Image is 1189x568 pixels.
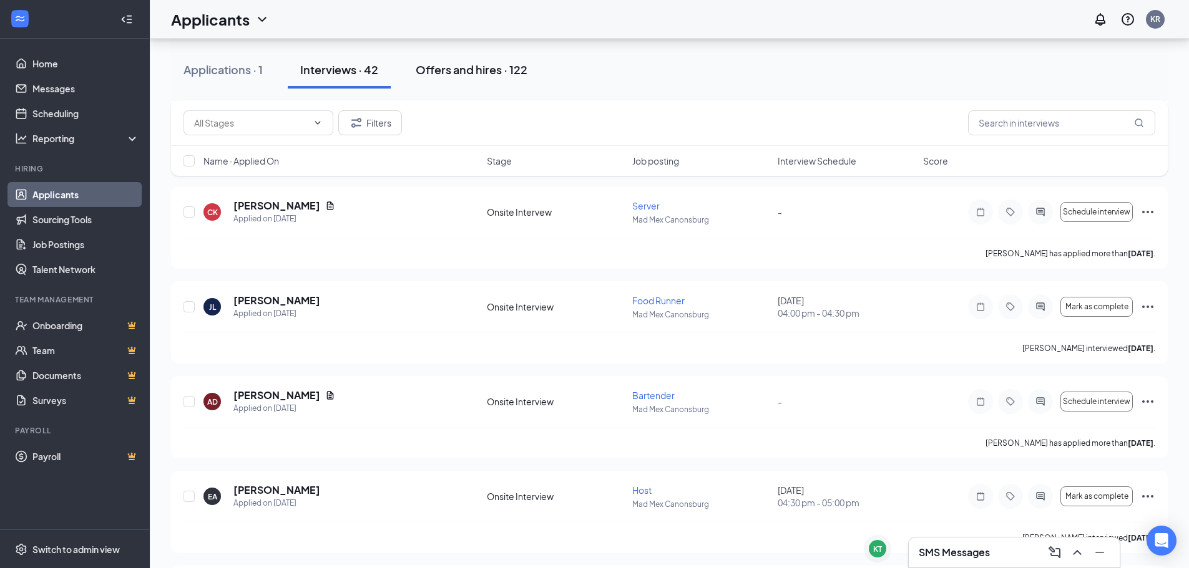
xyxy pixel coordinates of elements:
[1067,542,1087,562] button: ChevronUp
[968,110,1155,135] input: Search in interviews
[1065,302,1128,311] span: Mark as complete
[632,309,770,320] p: Mad Mex Canonsburg
[487,206,625,218] div: Onsite Intervew
[1060,297,1133,317] button: Mark as complete
[32,51,139,76] a: Home
[32,444,139,469] a: PayrollCrown
[1060,486,1133,506] button: Mark as complete
[32,182,139,207] a: Applicants
[1022,343,1155,354] p: [PERSON_NAME] interviewed .
[632,200,660,211] span: Server
[778,206,782,218] span: -
[1140,205,1155,219] svg: Ellipses
[194,116,308,130] input: All Stages
[487,301,625,313] div: Onsite Interview
[183,62,263,77] div: Applications · 1
[233,213,335,225] div: Applied on [DATE]
[1120,12,1135,27] svg: QuestionInfo
[1128,344,1153,353] b: [DATE]
[171,9,250,30] h1: Applicants
[1140,489,1155,504] svg: Ellipses
[325,201,335,211] svg: Document
[1093,12,1108,27] svg: Notifications
[349,115,364,130] svg: Filter
[1060,202,1133,222] button: Schedule interview
[778,396,782,407] span: -
[1090,542,1110,562] button: Minimize
[778,496,916,509] span: 04:30 pm - 05:00 pm
[203,155,279,167] span: Name · Applied On
[233,483,320,497] h5: [PERSON_NAME]
[15,163,137,174] div: Hiring
[986,438,1155,448] p: [PERSON_NAME] has applied more than .
[873,544,882,554] div: KT
[15,543,27,556] svg: Settings
[32,313,139,338] a: OnboardingCrown
[1128,533,1153,542] b: [DATE]
[1065,492,1128,501] span: Mark as complete
[1045,542,1065,562] button: ComposeMessage
[632,155,679,167] span: Job posting
[32,232,139,257] a: Job Postings
[15,425,137,436] div: Payroll
[973,302,988,312] svg: Note
[923,155,948,167] span: Score
[1033,302,1048,312] svg: ActiveChat
[778,294,916,319] div: [DATE]
[325,390,335,400] svg: Document
[15,132,27,145] svg: Analysis
[487,490,625,503] div: Onsite Interview
[32,338,139,363] a: TeamCrown
[32,207,139,232] a: Sourcing Tools
[632,499,770,509] p: Mad Mex Canonsburg
[778,155,856,167] span: Interview Schedule
[1063,397,1130,406] span: Schedule interview
[120,13,133,26] svg: Collapse
[1128,249,1153,258] b: [DATE]
[487,155,512,167] span: Stage
[1033,397,1048,407] svg: ActiveChat
[1003,302,1018,312] svg: Tag
[233,307,320,320] div: Applied on [DATE]
[1070,545,1085,560] svg: ChevronUp
[632,214,770,225] p: Mad Mex Canonsburg
[1140,299,1155,314] svg: Ellipses
[1033,491,1048,501] svg: ActiveChat
[233,294,320,307] h5: [PERSON_NAME]
[300,62,378,77] div: Interviews · 42
[233,402,335,415] div: Applied on [DATE]
[986,248,1155,259] p: [PERSON_NAME] has applied more than .
[255,12,270,27] svg: ChevronDown
[1134,118,1144,128] svg: MagnifyingGlass
[632,295,685,306] span: Food Runner
[919,546,990,559] h3: SMS Messages
[778,484,916,509] div: [DATE]
[1033,207,1048,217] svg: ActiveChat
[416,62,527,77] div: Offers and hires · 122
[1022,532,1155,543] p: [PERSON_NAME] interviewed .
[32,363,139,388] a: DocumentsCrown
[973,397,988,407] svg: Note
[1047,545,1062,560] svg: ComposeMessage
[32,257,139,282] a: Talent Network
[32,101,139,126] a: Scheduling
[233,497,320,509] div: Applied on [DATE]
[313,118,323,128] svg: ChevronDown
[338,110,402,135] button: Filter Filters
[1092,545,1107,560] svg: Minimize
[1003,207,1018,217] svg: Tag
[778,307,916,319] span: 04:00 pm - 04:30 pm
[209,302,216,312] div: JL
[973,207,988,217] svg: Note
[487,395,625,408] div: Onsite Interview
[973,491,988,501] svg: Note
[208,491,217,502] div: EA
[32,388,139,413] a: SurveysCrown
[1150,14,1160,24] div: KR
[632,404,770,415] p: Mad Mex Canonsburg
[32,76,139,101] a: Messages
[1147,526,1177,556] div: Open Intercom Messenger
[233,199,320,213] h5: [PERSON_NAME]
[233,388,320,402] h5: [PERSON_NAME]
[32,543,120,556] div: Switch to admin view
